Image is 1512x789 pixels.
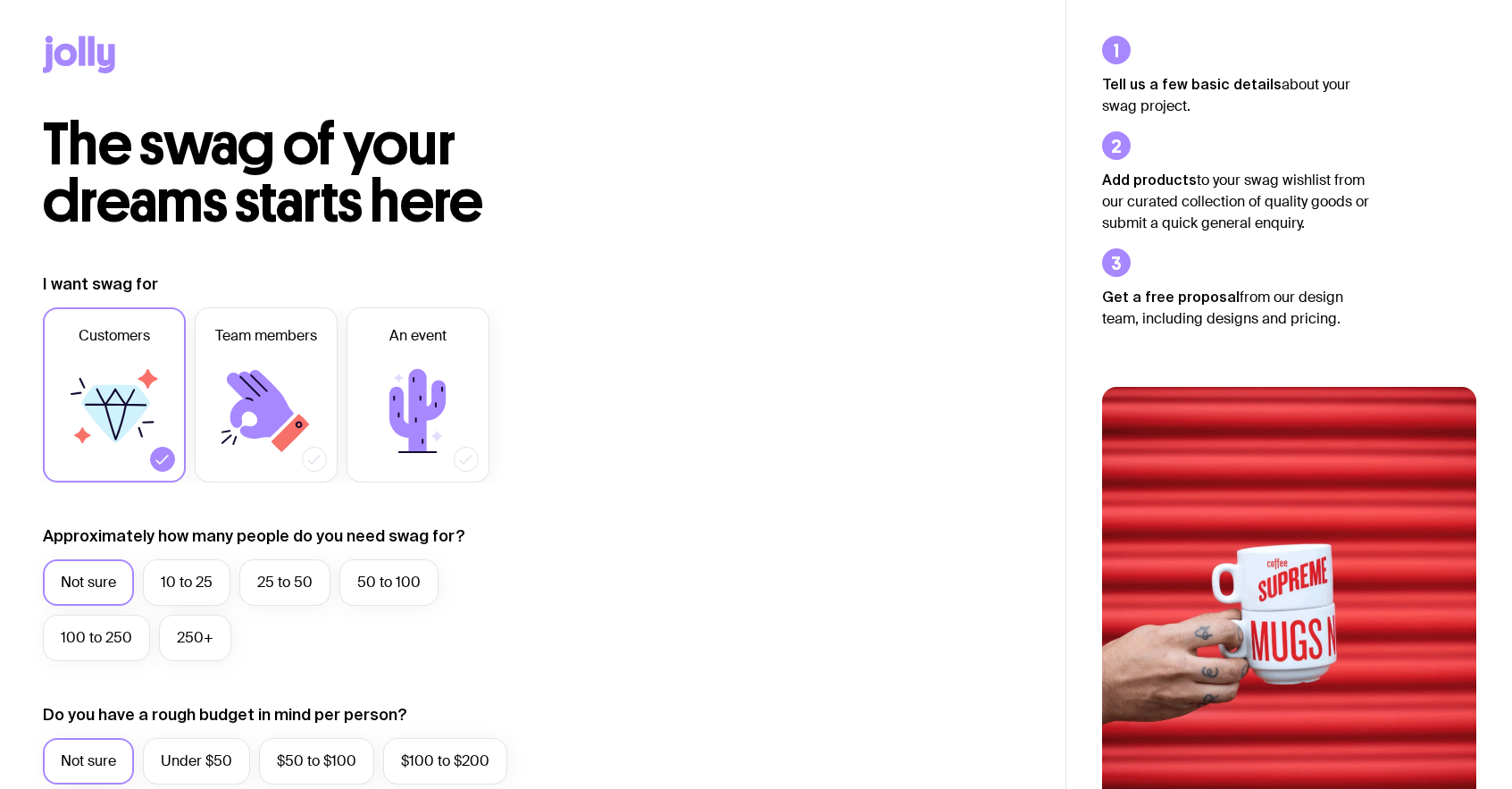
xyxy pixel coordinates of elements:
strong: Add products [1102,172,1197,188]
label: Not sure [43,738,134,785]
label: I want swag for [43,273,158,295]
p: from our design team, including designs and pricing. [1102,286,1370,330]
span: Customers [79,325,150,347]
span: Team members [215,325,317,347]
label: Not sure [43,559,134,606]
p: to your swag wishlist from our curated collection of quality goods or submit a quick general enqu... [1102,169,1370,234]
label: Do you have a rough budget in mind per person? [43,704,407,726]
strong: Tell us a few basic details [1102,76,1282,92]
label: 25 to 50 [239,559,330,606]
label: $100 to $200 [383,738,507,785]
label: 100 to 250 [43,615,150,661]
label: 50 to 100 [339,559,439,606]
span: An event [389,325,447,347]
label: $50 to $100 [259,738,374,785]
strong: Get a free proposal [1102,289,1240,305]
span: The swag of your dreams starts here [43,109,483,237]
label: Under $50 [143,738,250,785]
label: 10 to 25 [143,559,230,606]
label: 250+ [159,615,231,661]
label: Approximately how many people do you need swag for? [43,525,465,547]
p: about your swag project. [1102,73,1370,117]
